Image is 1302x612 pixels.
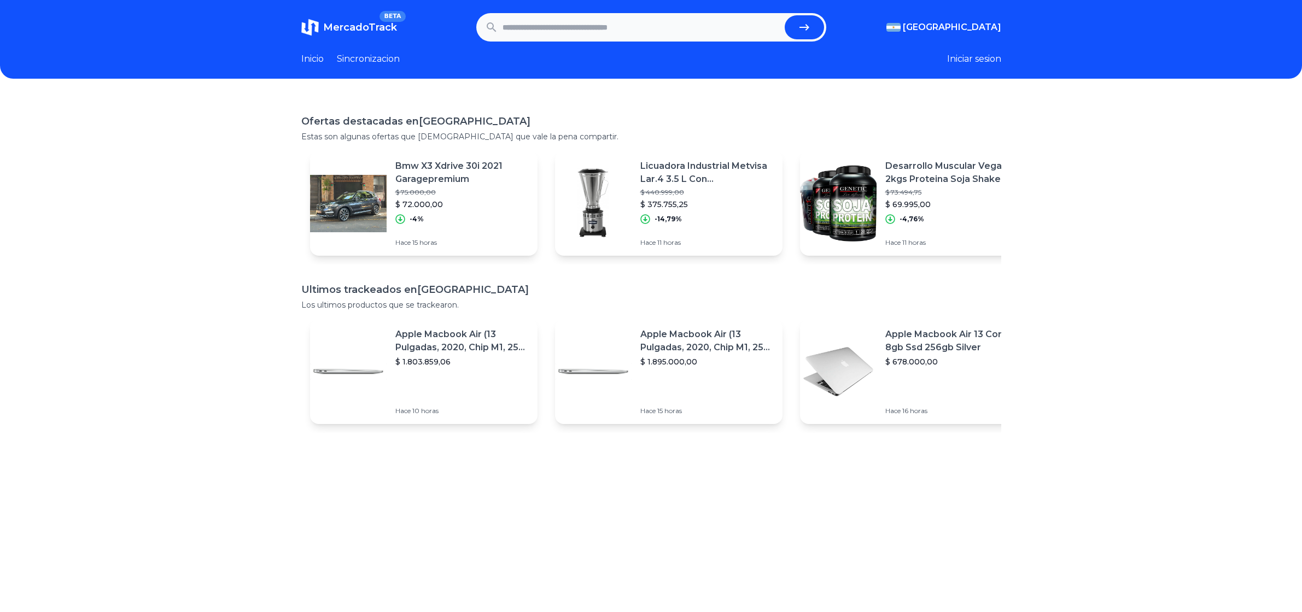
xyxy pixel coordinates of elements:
[800,151,1027,256] a: Featured imageDesarrollo Muscular Vegano 2kgs Proteina Soja Shaker Genetic$ 73.494,75$ 69.995,00-...
[640,188,774,197] p: $ 440.999,00
[555,165,632,242] img: Featured image
[800,333,877,410] img: Featured image
[555,319,783,424] a: Featured imageApple Macbook Air (13 Pulgadas, 2020, Chip M1, 256 Gb De Ssd, 8 Gb De Ram) - Plata$...
[395,328,529,354] p: Apple Macbook Air (13 Pulgadas, 2020, Chip M1, 256 Gb De Ssd, 8 Gb De Ram) - Plata
[395,188,529,197] p: $ 75.000,00
[800,165,877,242] img: Featured image
[310,319,538,424] a: Featured imageApple Macbook Air (13 Pulgadas, 2020, Chip M1, 256 Gb De Ssd, 8 Gb De Ram) - Plata$...
[395,407,529,415] p: Hace 10 horas
[885,160,1019,186] p: Desarrollo Muscular Vegano 2kgs Proteina Soja Shaker Genetic
[301,19,319,36] img: MercadoTrack
[395,199,529,210] p: $ 72.000,00
[310,151,538,256] a: Featured imageBmw X3 Xdrive 30i 2021 Garagepremium$ 75.000,00$ 72.000,00-4%Hace 15 horas
[395,160,529,186] p: Bmw X3 Xdrive 30i 2021 Garagepremium
[885,356,1019,367] p: $ 678.000,00
[885,328,1019,354] p: Apple Macbook Air 13 Core I5 8gb Ssd 256gb Silver
[885,199,1019,210] p: $ 69.995,00
[301,282,1001,297] h1: Ultimos trackeados en [GEOGRAPHIC_DATA]
[640,356,774,367] p: $ 1.895.000,00
[395,238,529,247] p: Hace 15 horas
[310,165,387,242] img: Featured image
[301,114,1001,129] h1: Ofertas destacadas en [GEOGRAPHIC_DATA]
[640,238,774,247] p: Hace 11 horas
[900,215,924,223] p: -4,76%
[323,21,397,33] span: MercadoTrack
[410,215,424,223] p: -4%
[337,52,400,66] a: Sincronizacion
[640,160,774,186] p: Licuadora Industrial Metvisa Lar.4 3.5 L Con [PERSON_NAME] Inoxidable 220v
[301,19,397,36] a: MercadoTrackBETA
[655,215,682,223] p: -14,79%
[885,407,1019,415] p: Hace 16 horas
[886,23,901,32] img: Argentina
[640,199,774,210] p: $ 375.755,25
[885,188,1019,197] p: $ 73.494,75
[301,52,324,66] a: Inicio
[640,328,774,354] p: Apple Macbook Air (13 Pulgadas, 2020, Chip M1, 256 Gb De Ssd, 8 Gb De Ram) - Plata
[301,131,1001,142] p: Estas son algunas ofertas que [DEMOGRAPHIC_DATA] que vale la pena compartir.
[379,11,405,22] span: BETA
[395,356,529,367] p: $ 1.803.859,06
[310,333,387,410] img: Featured image
[555,333,632,410] img: Featured image
[947,52,1001,66] button: Iniciar sesion
[903,21,1001,34] span: [GEOGRAPHIC_DATA]
[800,319,1027,424] a: Featured imageApple Macbook Air 13 Core I5 8gb Ssd 256gb Silver$ 678.000,00Hace 16 horas
[555,151,783,256] a: Featured imageLicuadora Industrial Metvisa Lar.4 3.5 L Con [PERSON_NAME] Inoxidable 220v$ 440.999...
[301,299,1001,310] p: Los ultimos productos que se trackearon.
[885,238,1019,247] p: Hace 11 horas
[886,21,1001,34] button: [GEOGRAPHIC_DATA]
[640,407,774,415] p: Hace 15 horas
